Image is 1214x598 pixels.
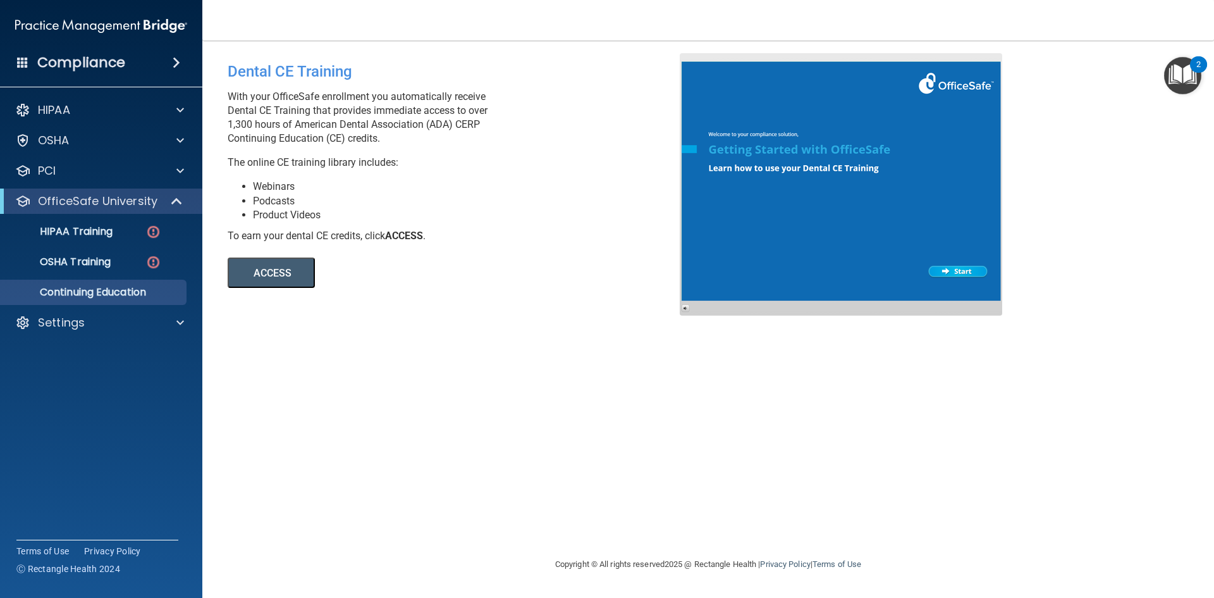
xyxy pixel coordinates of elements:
p: Continuing Education [8,286,181,299]
button: Open Resource Center, 2 new notifications [1164,57,1201,94]
span: Ⓒ Rectangle Health 2024 [16,563,120,575]
h4: Compliance [37,54,125,72]
p: Settings [38,315,85,330]
p: PCI [38,163,56,178]
a: ACCESS [228,269,573,278]
div: 2 [1196,65,1201,81]
a: Privacy Policy [84,545,141,558]
li: Podcasts [253,194,689,208]
p: With your OfficeSafe enrollment you automatically receive Dental CE Training that provides immedi... [228,90,689,146]
a: HIPAA [15,103,184,118]
div: Copyright © All rights reserved 2025 @ Rectangle Health | | [477,544,939,585]
p: OfficeSafe University [38,194,157,209]
a: Terms of Use [812,559,861,569]
p: The online CE training library includes: [228,156,689,170]
a: Privacy Policy [760,559,810,569]
p: OSHA [38,133,70,148]
a: Terms of Use [16,545,69,558]
img: PMB logo [15,13,187,39]
div: Dental CE Training [228,53,689,90]
a: Settings [15,315,184,330]
img: danger-circle.6113f641.png [145,224,161,240]
a: PCI [15,163,184,178]
p: OSHA Training [8,256,111,268]
li: Webinars [253,180,689,194]
p: HIPAA Training [8,225,113,238]
iframe: Drift Widget Chat Controller [1151,511,1199,559]
a: OfficeSafe University [15,194,183,209]
li: Product Videos [253,208,689,222]
div: To earn your dental CE credits, click . [228,229,689,243]
p: HIPAA [38,103,70,118]
img: danger-circle.6113f641.png [145,254,161,270]
button: ACCESS [228,258,315,288]
a: OSHA [15,133,184,148]
b: ACCESS [385,230,423,242]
